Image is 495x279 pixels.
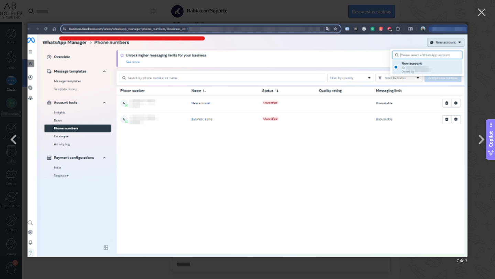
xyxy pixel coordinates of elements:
img: tab_keywords_by_traffic_grey.svg [75,40,81,45]
img: undefined [27,9,467,270]
span: Copilot [487,131,494,147]
div: Palabras clave [83,41,108,45]
img: logo_orange.svg [11,11,16,16]
img: tab_domain_overview_orange.svg [29,40,34,45]
span: 7 de 7 [457,258,467,264]
div: Dominio: [DOMAIN_NAME] [18,18,77,23]
div: Dominio [36,41,53,45]
img: website_grey.svg [11,18,16,23]
div: v 4.0.25 [19,11,34,16]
